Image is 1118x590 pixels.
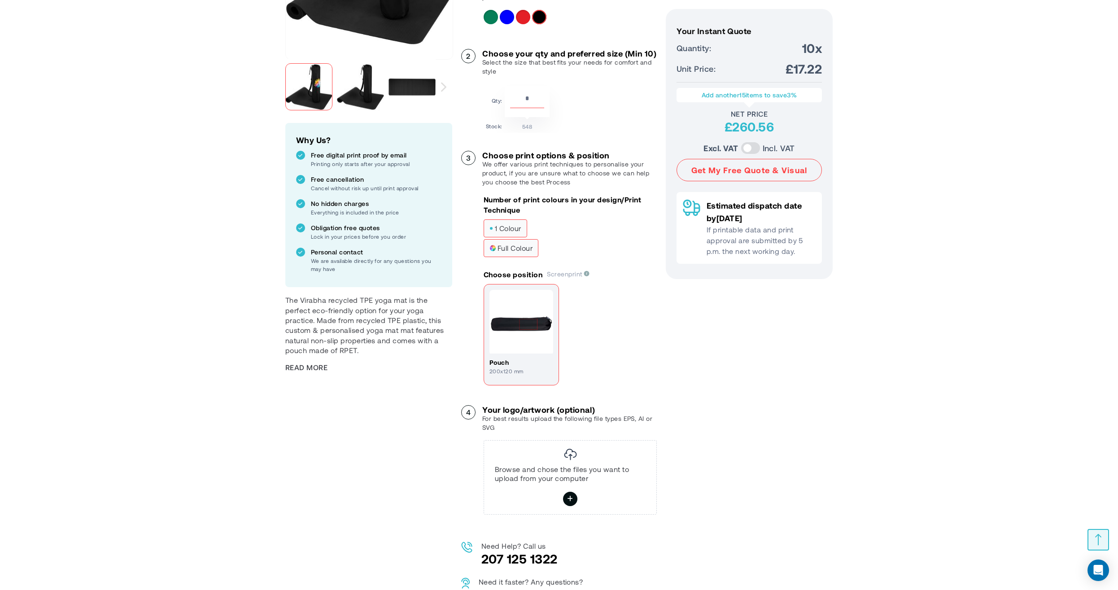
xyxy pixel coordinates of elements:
p: Personal contact [311,248,441,257]
h3: Your logo/artwork (optional) [482,405,657,414]
p: Need it faster? Any questions? [479,577,585,586]
span: Quantity: [677,42,711,54]
p: Everything is included in the price [311,208,441,216]
label: Browse and chose the files [563,492,577,506]
h2: Why Us? [296,134,441,146]
p: The Virabha recycled TPE yoga mat is the perfect eco-friendly option for your yoga practice. Made... [285,295,452,355]
p: Need Help? Call us [481,542,558,551]
p: Add another items to save [681,91,817,100]
span: 10x [802,40,822,56]
span: £17.22 [786,61,822,77]
button: Get My Free Quote & Visual [677,159,822,181]
p: Free digital print proof by email [311,151,441,160]
img: 12703790_f1_oxju8lgyx0gckb5s.jpg [389,63,436,110]
span: Unit Price: [677,62,716,75]
td: Qty: [486,86,502,117]
td: Stock: [486,119,502,131]
p: Obligation free quotes [311,223,441,232]
h3: Choose print options & position [482,151,657,160]
a: 207 125 1322 [481,551,558,566]
p: No hidden charges [311,199,441,208]
p: Lock in your prices before you order [311,232,441,240]
p: Printing only starts after your approval [311,160,441,168]
p: Cancel without risk up until print approval [311,184,441,192]
img: Image Uploader [564,449,577,460]
h3: Your Instant Quote [677,26,822,35]
p: For best results upload the following file types EPS, AI or SVG [482,414,657,432]
p: Browse and chose the files you want to upload from your computer [495,465,646,483]
div: Net Price [677,109,822,118]
p: Number of print colours in your design/Print Technique [484,195,657,215]
h3: Choose your qty and preferred size (Min 10) [482,49,657,58]
img: Call us image [461,542,472,553]
td: 548 [505,119,550,131]
label: Incl. VAT [763,142,795,154]
img: Delivery [683,199,700,216]
img: Print position pouch [489,290,553,354]
span: Screenprint [547,270,590,278]
div: Open Intercom Messenger [1087,559,1109,581]
div: £260.56 [677,118,822,135]
span: 3% [787,91,797,99]
img: Contact us image [461,577,470,589]
img: 12703790_dtf_y1_jalhvmm5obfncptr.jpg [285,63,332,110]
span: 1 colour [489,225,521,232]
span: [DATE] [716,213,742,223]
div: Red [516,10,530,24]
p: Select the size that best fits your needs for comfort and style [482,58,657,76]
div: Green [484,10,498,24]
p: We are available directly for any questions you may have [311,257,441,273]
span: 15 [739,91,746,99]
p: We offer various print techniques to personalise your product, if you are unsure what to choose w... [482,160,657,187]
p: 200x120 mm [489,367,553,375]
p: Choose position [484,270,542,280]
label: Excl. VAT [703,142,738,154]
p: Free cancellation [311,175,441,184]
h4: pouch [489,358,553,367]
p: If printable data and print approval are submitted by 5 p.m. the next working day. [707,224,816,257]
div: Blue [500,10,514,24]
p: Estimated dispatch date by [707,199,816,224]
img: 12703790_fwjbiiam28j50y0m.jpg [337,63,384,110]
span: Read More [285,363,328,372]
div: Next [436,59,452,115]
div: Solid black [532,10,546,24]
span: full colour [489,245,533,251]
